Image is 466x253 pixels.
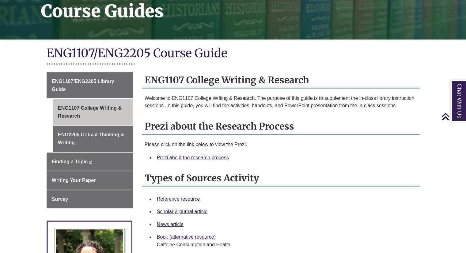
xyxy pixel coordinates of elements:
a: Book (alternative resource) [157,234,216,240]
div: Guide Page Menu [47,72,133,208]
h2: Prezi about the Research Process [142,119,419,135]
h2: ENG1107 College Writing & Research [142,72,419,89]
a: ENG1107 College Writing & Research [53,99,133,125]
a: Survey [47,190,133,209]
div: Caffeine Consumption and Health [157,241,415,248]
a: Scholarly journal article [157,209,207,214]
span: Survey [52,197,68,202]
a: Writing Your Paper [47,171,133,190]
h2: Types of Sources Activity [142,170,419,187]
a: ENG2205 Critical Thinking & Writing [53,126,133,152]
a: Reference resource [157,196,200,202]
p: Please click on the link below to view the Prezi. [145,141,417,148]
span: Writing Your Paper [52,178,96,183]
a: News article [157,222,184,227]
a: ENG1107/ENG2205 Library Guide [47,72,133,98]
p: Welcome to ENG1107 College Writing & Research. The purpose of this guide is to supplement the in-... [145,95,417,109]
a: Back to Top [441,112,464,121]
a: Finding a Topic [47,153,133,171]
span: ENG1107/ENG2205 Library Guide [52,79,114,92]
i: This link opens in a new window [89,161,93,164]
a: Prezi about the research process [157,155,229,160]
span: Finding a Topic [52,159,88,164]
h1: ENG1107/ENG2205 Course Guide [47,46,419,62]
